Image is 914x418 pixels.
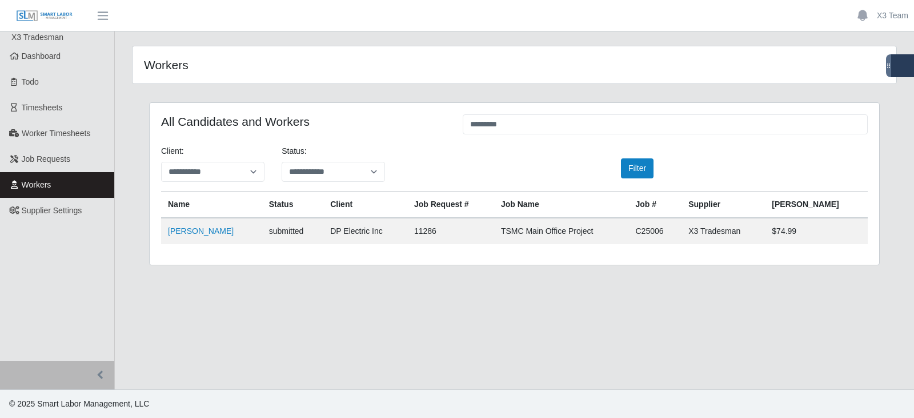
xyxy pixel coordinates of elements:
[765,218,868,244] td: $74.99
[682,192,765,218] th: Supplier
[765,192,868,218] th: [PERSON_NAME]
[629,218,682,244] td: C25006
[323,218,407,244] td: DP Electric Inc
[22,180,51,189] span: Workers
[161,192,262,218] th: Name
[262,192,324,218] th: Status
[282,145,307,157] label: Status:
[877,10,908,22] a: X3 Team
[682,218,765,244] td: X3 Tradesman
[22,51,61,61] span: Dashboard
[16,10,73,22] img: SLM Logo
[22,103,63,112] span: Timesheets
[22,77,39,86] span: Todo
[161,114,446,129] h4: All Candidates and Workers
[9,399,149,408] span: © 2025 Smart Labor Management, LLC
[323,192,407,218] th: Client
[22,206,82,215] span: Supplier Settings
[407,218,494,244] td: 11286
[494,218,629,244] td: TSMC Main Office Project
[621,158,654,178] button: Filter
[11,33,63,42] span: X3 Tradesman
[629,192,682,218] th: Job #
[168,226,234,236] a: [PERSON_NAME]
[22,129,90,138] span: Worker Timesheets
[262,218,324,244] td: submitted
[161,145,184,157] label: Client:
[494,192,629,218] th: Job Name
[407,192,494,218] th: Job Request #
[22,154,71,164] span: Job Requests
[144,58,443,72] h4: Workers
